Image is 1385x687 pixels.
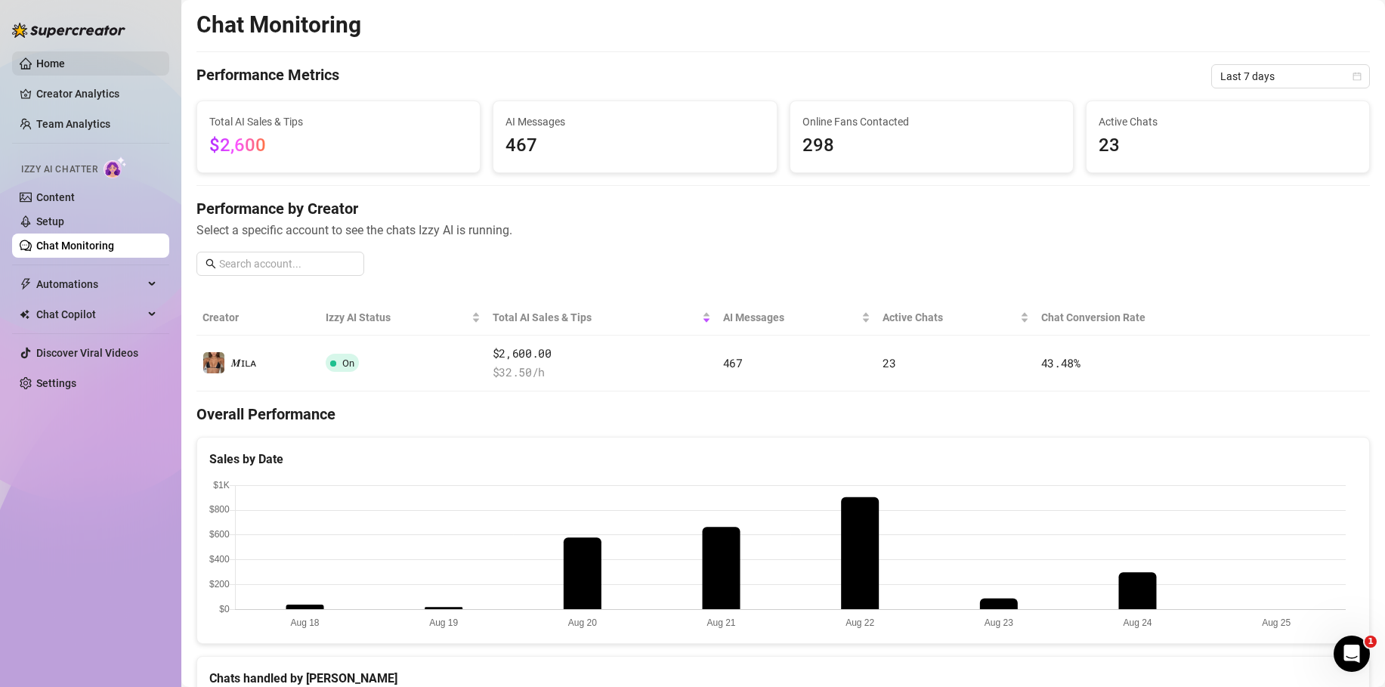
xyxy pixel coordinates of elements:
[203,352,224,373] img: 𝑴ɪʟᴀ
[36,302,144,326] span: Chat Copilot
[206,258,216,269] span: search
[723,355,743,370] span: 467
[493,345,711,363] span: $2,600.00
[1035,300,1253,336] th: Chat Conversion Rate
[326,309,468,326] span: Izzy AI Status
[883,355,895,370] span: 23
[36,82,157,106] a: Creator Analytics
[196,11,361,39] h2: Chat Monitoring
[493,364,711,382] span: $ 32.50 /h
[12,23,125,38] img: logo-BBDzfeDw.svg
[36,191,75,203] a: Content
[505,113,764,130] span: AI Messages
[20,278,32,290] span: thunderbolt
[21,162,97,177] span: Izzy AI Chatter
[209,135,266,156] span: $2,600
[196,300,320,336] th: Creator
[802,113,1061,130] span: Online Fans Contacted
[20,309,29,320] img: Chat Copilot
[717,300,876,336] th: AI Messages
[36,215,64,227] a: Setup
[876,300,1035,336] th: Active Chats
[36,57,65,70] a: Home
[36,240,114,252] a: Chat Monitoring
[36,272,144,296] span: Automations
[219,255,355,272] input: Search account...
[1220,65,1361,88] span: Last 7 days
[196,221,1370,240] span: Select a specific account to see the chats Izzy AI is running.
[723,309,858,326] span: AI Messages
[1365,636,1377,648] span: 1
[196,404,1370,425] h4: Overall Performance
[36,347,138,359] a: Discover Viral Videos
[196,64,339,88] h4: Performance Metrics
[209,450,1357,469] div: Sales by Date
[1353,72,1362,81] span: calendar
[1099,113,1357,130] span: Active Chats
[342,357,354,369] span: On
[493,309,699,326] span: Total AI Sales & Tips
[231,357,256,369] span: 𝑴ɪʟᴀ
[1041,355,1080,370] span: 43.48 %
[505,132,764,160] span: 467
[802,132,1061,160] span: 298
[883,309,1017,326] span: Active Chats
[209,113,468,130] span: Total AI Sales & Tips
[36,377,76,389] a: Settings
[36,118,110,130] a: Team Analytics
[487,300,717,336] th: Total AI Sales & Tips
[1334,636,1370,672] iframe: Intercom live chat
[104,156,127,178] img: AI Chatter
[196,198,1370,219] h4: Performance by Creator
[320,300,487,336] th: Izzy AI Status
[1099,132,1357,160] span: 23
